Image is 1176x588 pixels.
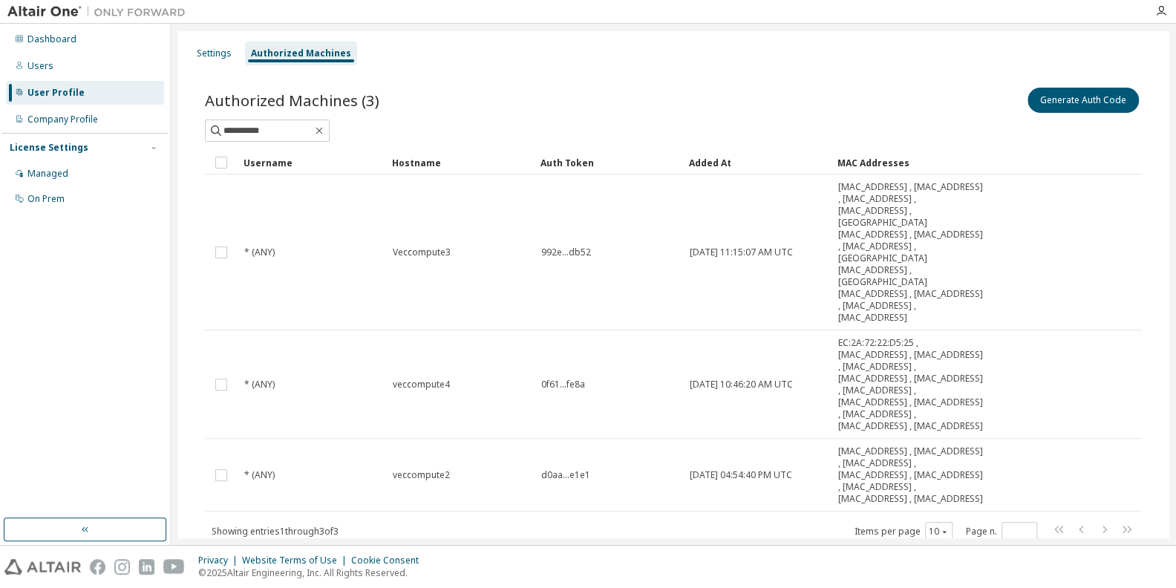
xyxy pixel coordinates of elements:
[27,168,68,180] div: Managed
[27,60,53,72] div: Users
[838,445,985,505] span: [MAC_ADDRESS] , [MAC_ADDRESS] , [MAC_ADDRESS] , [MAC_ADDRESS] , [MAC_ADDRESS] , [MAC_ADDRESS] , [...
[855,522,953,541] span: Items per page
[690,379,793,391] span: [DATE] 10:46:20 AM UTC
[90,559,105,575] img: facebook.svg
[27,193,65,205] div: On Prem
[1028,88,1139,113] button: Generate Auth Code
[27,114,98,125] div: Company Profile
[838,181,985,324] span: [MAC_ADDRESS] , [MAC_ADDRESS] , [MAC_ADDRESS] , [MAC_ADDRESS] , [GEOGRAPHIC_DATA][MAC_ADDRESS] , ...
[393,469,450,481] span: veccompute2
[690,469,792,481] span: [DATE] 04:54:40 PM UTC
[27,33,76,45] div: Dashboard
[205,90,379,111] span: Authorized Machines (3)
[838,337,985,432] span: EC:2A:72:22:D5:25 , [MAC_ADDRESS] , [MAC_ADDRESS] , [MAC_ADDRESS] , [MAC_ADDRESS] , [MAC_ADDRESS]...
[251,48,351,59] div: Authorized Machines
[4,559,81,575] img: altair_logo.svg
[541,469,590,481] span: d0aa...e1e1
[690,246,793,258] span: [DATE] 11:15:07 AM UTC
[541,379,585,391] span: 0f61...fe8a
[27,87,85,99] div: User Profile
[966,522,1037,541] span: Page n.
[197,48,232,59] div: Settings
[244,246,275,258] span: * (ANY)
[244,379,275,391] span: * (ANY)
[242,555,351,566] div: Website Terms of Use
[244,151,380,174] div: Username
[244,469,275,481] span: * (ANY)
[393,246,451,258] span: Veccompute3
[198,566,428,579] p: © 2025 Altair Engineering, Inc. All Rights Reserved.
[540,151,677,174] div: Auth Token
[393,379,450,391] span: veccompute4
[541,246,591,258] span: 992e...db52
[198,555,242,566] div: Privacy
[929,526,949,538] button: 10
[351,555,428,566] div: Cookie Consent
[139,559,154,575] img: linkedin.svg
[163,559,185,575] img: youtube.svg
[837,151,986,174] div: MAC Addresses
[7,4,193,19] img: Altair One
[114,559,130,575] img: instagram.svg
[689,151,826,174] div: Added At
[212,525,339,538] span: Showing entries 1 through 3 of 3
[10,142,88,154] div: License Settings
[392,151,529,174] div: Hostname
